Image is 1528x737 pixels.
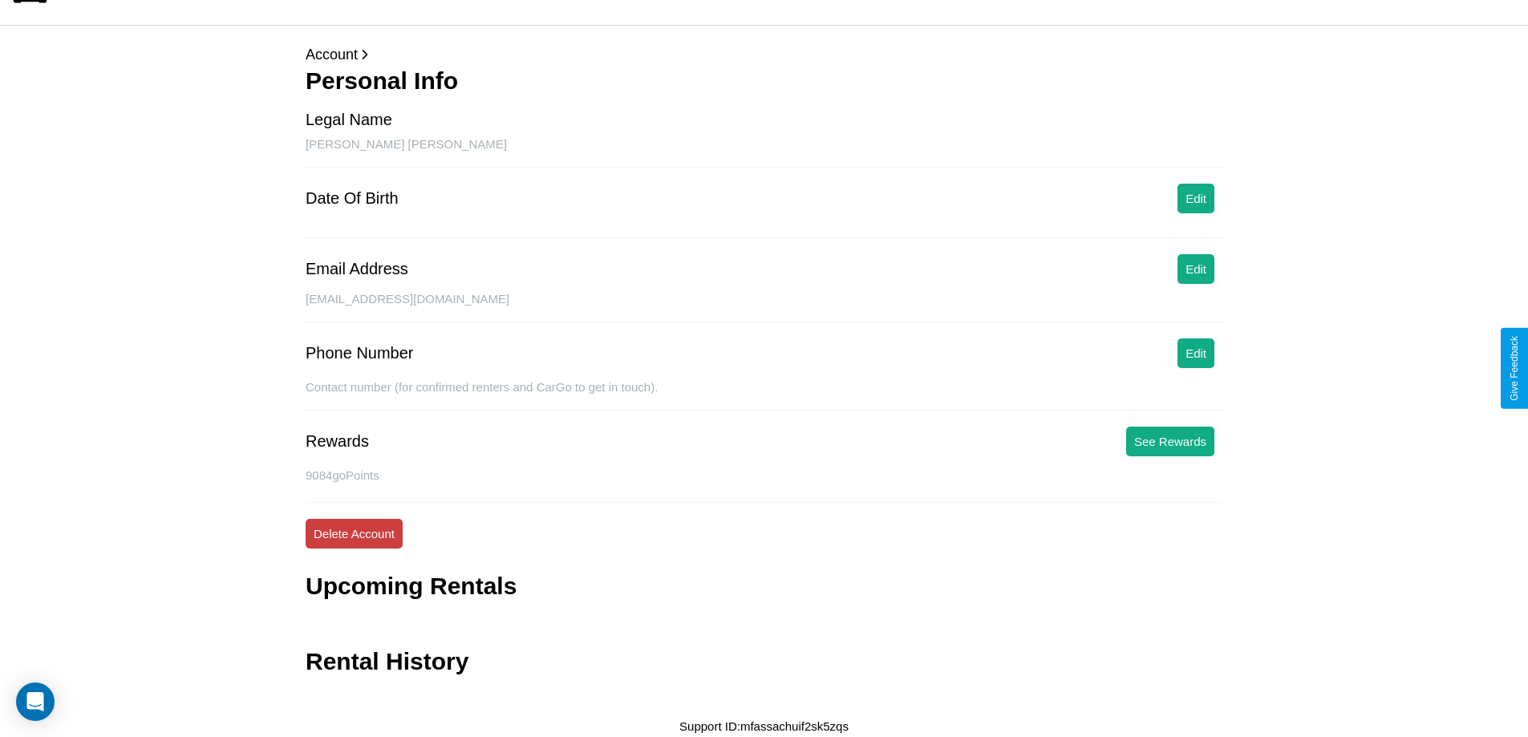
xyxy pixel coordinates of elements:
[306,573,517,600] h3: Upcoming Rentals
[306,260,408,278] div: Email Address
[306,344,414,362] div: Phone Number
[306,380,1222,411] div: Contact number (for confirmed renters and CarGo to get in touch).
[306,111,392,129] div: Legal Name
[306,42,1222,67] p: Account
[306,137,1222,168] div: [PERSON_NAME] [PERSON_NAME]
[306,432,369,451] div: Rewards
[1177,254,1214,284] button: Edit
[306,464,1222,486] p: 9084 goPoints
[306,67,1222,95] h3: Personal Info
[16,682,55,721] div: Open Intercom Messenger
[306,648,468,675] h3: Rental History
[679,715,849,737] p: Support ID: mfassachuif2sk5zqs
[1177,338,1214,368] button: Edit
[306,189,399,208] div: Date Of Birth
[1509,336,1520,401] div: Give Feedback
[306,292,1222,322] div: [EMAIL_ADDRESS][DOMAIN_NAME]
[306,519,403,549] button: Delete Account
[1126,427,1214,456] button: See Rewards
[1177,184,1214,213] button: Edit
